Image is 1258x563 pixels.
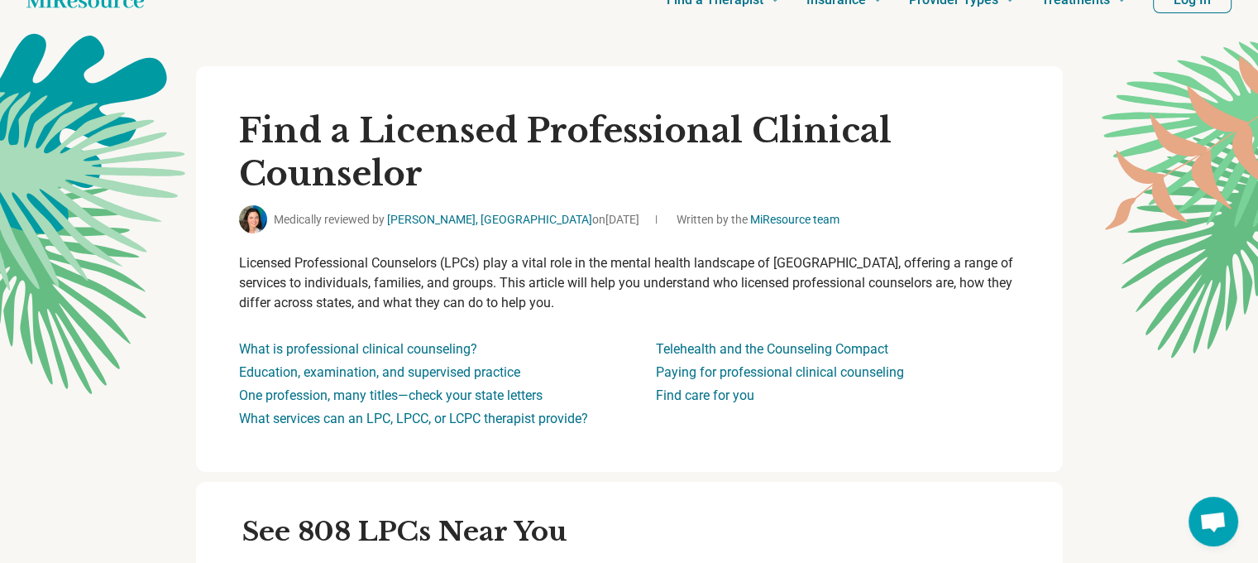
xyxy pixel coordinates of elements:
[274,211,639,229] span: Medically reviewed by
[656,341,888,357] a: Telehealth and the Counseling Compact
[239,341,477,357] a: What is professional clinical counseling?
[242,515,1043,550] h2: See 808 LPCs Near You
[656,364,904,380] a: Paying for professional clinical counseling
[656,387,754,403] a: Find care for you
[239,387,543,403] a: One profession, many titles—check your state letters
[239,109,1020,195] h1: Find a Licensed Professional Clinical Counselor
[239,253,1020,313] p: Licensed Professional Counselors (LPCs) play a vital role in the mental health landscape of [GEOG...
[239,364,520,380] a: Education, examination, and supervised practice
[677,211,839,229] span: Written by the
[1189,497,1238,546] div: Open chat
[750,213,839,226] a: MiResource team
[592,213,639,226] span: on [DATE]
[239,411,588,426] a: What services can an LPC, LPCC, or LCPC therapist provide?
[387,213,592,226] a: [PERSON_NAME], [GEOGRAPHIC_DATA]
